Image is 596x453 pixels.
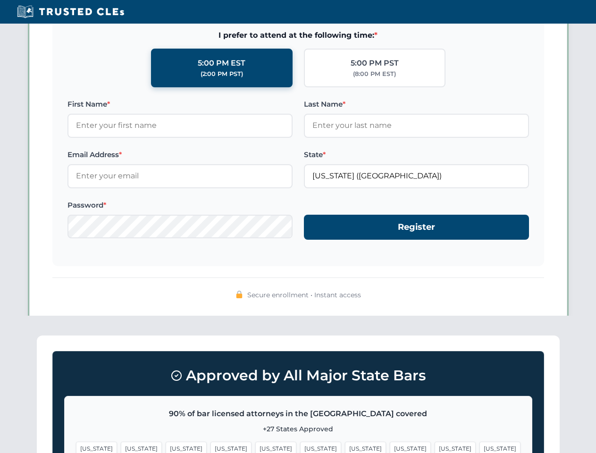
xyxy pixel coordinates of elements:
[304,99,529,110] label: Last Name
[67,99,293,110] label: First Name
[76,408,520,420] p: 90% of bar licensed attorneys in the [GEOGRAPHIC_DATA] covered
[304,114,529,137] input: Enter your last name
[67,200,293,211] label: Password
[247,290,361,300] span: Secure enrollment • Instant access
[67,114,293,137] input: Enter your first name
[64,363,532,388] h3: Approved by All Major State Bars
[67,29,529,42] span: I prefer to attend at the following time:
[67,149,293,160] label: Email Address
[76,424,520,434] p: +27 States Approved
[201,69,243,79] div: (2:00 PM PST)
[304,215,529,240] button: Register
[14,5,127,19] img: Trusted CLEs
[353,69,396,79] div: (8:00 PM EST)
[67,164,293,188] input: Enter your email
[235,291,243,298] img: 🔒
[351,57,399,69] div: 5:00 PM PST
[198,57,245,69] div: 5:00 PM EST
[304,164,529,188] input: Florida (FL)
[304,149,529,160] label: State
